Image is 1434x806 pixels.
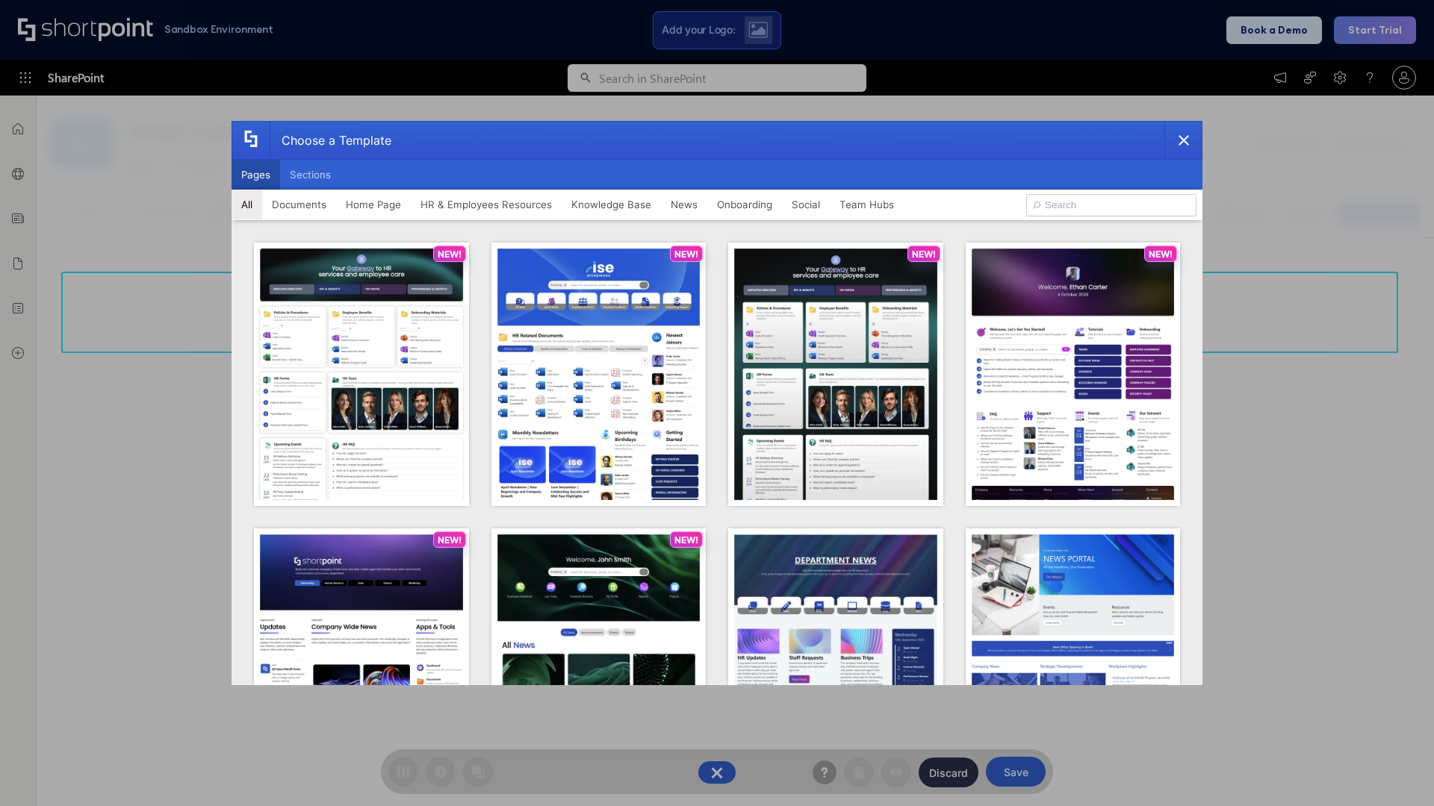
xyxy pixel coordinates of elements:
button: Documents [262,190,336,219]
button: Onboarding [707,190,782,219]
button: Sections [280,160,341,190]
input: Search [1026,194,1196,216]
button: Team Hubs [830,190,904,219]
p: NEW! [438,249,462,260]
iframe: Chat Widget [1359,734,1434,806]
button: All [232,190,262,219]
p: NEW! [438,534,462,546]
button: News [661,190,707,219]
p: NEW! [674,534,698,546]
button: HR & Employees Resources [411,190,562,219]
div: Choose a Template [270,122,391,159]
p: NEW! [674,249,698,260]
button: Social [782,190,830,219]
button: Pages [232,160,280,190]
div: template selector [232,121,1202,685]
button: Knowledge Base [562,190,661,219]
p: NEW! [912,249,936,260]
button: Home Page [336,190,411,219]
p: NEW! [1149,249,1173,260]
